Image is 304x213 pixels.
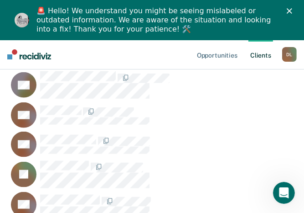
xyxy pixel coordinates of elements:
[7,49,51,59] img: Recidiviz
[287,8,296,14] div: Close
[282,47,297,62] div: D L
[15,13,29,27] img: Profile image for Kim
[36,6,275,34] div: 🚨 Hello! We understand you might be seeing mislabeled or outdated information. We are aware of th...
[273,182,295,204] iframe: Intercom live chat
[195,40,239,69] a: Opportunities
[282,47,297,62] button: DL
[248,40,273,69] a: Clients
